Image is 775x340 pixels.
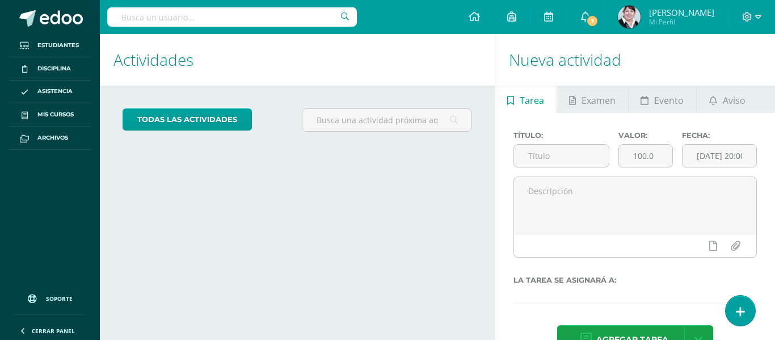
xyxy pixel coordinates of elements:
a: todas las Actividades [123,108,252,131]
span: Soporte [46,295,73,303]
label: Valor: [618,131,672,140]
label: Fecha: [682,131,757,140]
input: Título [514,145,609,167]
span: Estudiantes [37,41,79,50]
span: Disciplina [37,64,71,73]
a: Mis cursos [9,103,91,127]
label: Título: [513,131,610,140]
input: Fecha de entrega [683,145,756,167]
span: Cerrar panel [32,327,75,335]
span: Examen [582,87,616,114]
a: Disciplina [9,57,91,81]
span: Mi Perfil [649,17,714,27]
span: Mis cursos [37,110,74,119]
span: [PERSON_NAME] [649,7,714,18]
input: Busca una actividad próxima aquí... [302,109,471,131]
span: 7 [586,15,598,27]
span: Evento [654,87,684,114]
a: Estudiantes [9,34,91,57]
a: Tarea [495,86,557,113]
a: Soporte [14,283,86,311]
a: Evento [629,86,696,113]
input: Puntos máximos [619,145,672,167]
h1: Nueva actividad [509,34,762,86]
span: Asistencia [37,87,73,96]
input: Busca un usuario... [107,7,357,27]
a: Examen [557,86,628,113]
span: Tarea [520,87,544,114]
h1: Actividades [113,34,481,86]
span: Archivos [37,133,68,142]
a: Archivos [9,127,91,150]
a: Asistencia [9,81,91,104]
img: 0546215f4739b1a40d9653edd969ea5b.png [618,6,641,28]
label: La tarea se asignará a: [513,276,757,284]
span: Aviso [723,87,745,114]
a: Aviso [697,86,757,113]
